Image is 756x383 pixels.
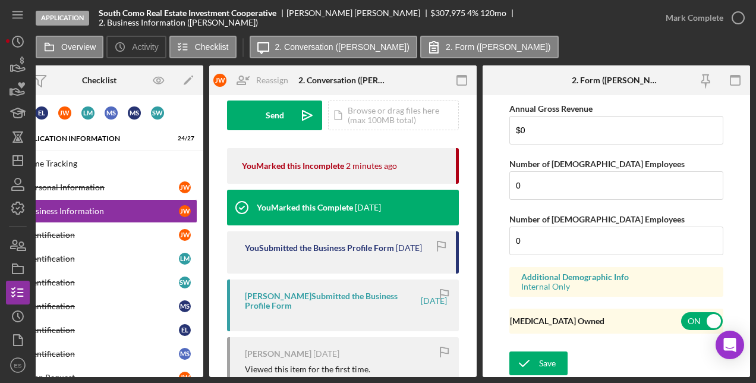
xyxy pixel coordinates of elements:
div: J W [179,181,191,193]
label: 2. Form ([PERSON_NAME]) [446,42,551,52]
div: J W [179,205,191,217]
div: You Marked this Complete [257,203,353,212]
button: JWReassign [207,68,300,92]
b: South Como Real Estate Investment Cooperative [99,8,276,18]
div: Application [36,11,89,26]
time: 2025-06-18 16:09 [421,296,447,306]
div: M S [179,300,191,312]
div: J W [58,106,71,120]
div: S W [179,277,191,288]
text: ES [14,362,22,369]
div: Identification [26,325,179,335]
div: Identification [26,302,179,311]
div: Mark Complete [666,6,723,30]
button: Mark Complete [654,6,750,30]
button: 2. Form ([PERSON_NAME]) [420,36,559,58]
a: IdentificationEL [1,318,197,342]
div: Send [266,101,284,130]
div: 120 mo [480,8,506,18]
label: [MEDICAL_DATA] Owned [510,316,604,326]
div: M S [128,106,141,120]
button: Save [509,351,568,375]
div: M S [179,348,191,360]
a: IdentificationSW [1,271,197,294]
a: Personal InformationJW [1,175,197,199]
div: L M [81,106,94,120]
div: Personal Information [26,183,179,192]
button: 2. Conversation ([PERSON_NAME]) [250,36,417,58]
div: Identification [26,254,179,263]
div: Internal Only [521,282,711,291]
time: 2025-07-03 21:07 [355,203,381,212]
div: [PERSON_NAME] [PERSON_NAME] [286,8,430,18]
button: Activity [106,36,166,58]
label: 2. Conversation ([PERSON_NAME]) [275,42,409,52]
div: Save [539,351,556,375]
label: Number of [DEMOGRAPHIC_DATA] Employees [509,214,685,224]
span: $307,975 [430,8,465,18]
div: [PERSON_NAME] [245,349,311,359]
div: S W [151,106,164,120]
a: IdentificationMS [1,294,197,318]
div: Identification [26,349,179,359]
div: L M [179,253,191,265]
button: Overview [36,36,103,58]
div: 2. Business Information ([PERSON_NAME]) [99,18,258,27]
div: Viewed this item for the first time. [245,365,370,374]
div: E L [179,324,191,336]
label: Number of [DEMOGRAPHIC_DATA] Employees [509,159,685,169]
div: Identification [26,278,179,287]
button: Checklist [169,36,237,58]
div: You Submitted the Business Profile Form [245,243,394,253]
label: Annual Gross Revenue [509,103,593,114]
button: ES [6,353,30,377]
div: Checklist [82,76,116,85]
a: IdentificationLM [1,247,197,271]
div: Loan Request [26,373,179,382]
div: M S [105,106,118,120]
time: 2025-10-08 14:51 [346,161,397,171]
a: IdentificationMS [1,342,197,366]
a: Time Tracking [1,152,197,175]
div: J W [179,229,191,241]
label: Activity [132,42,158,52]
time: 2025-07-03 12:08 [396,243,422,253]
div: J W [213,74,226,87]
time: 2025-06-18 16:02 [313,349,339,359]
div: E L [35,106,48,120]
div: 4 % [467,8,478,18]
div: Identification [26,230,179,240]
div: Application Information [19,135,165,142]
label: Overview [61,42,96,52]
div: Open Intercom Messenger [716,331,744,359]
div: You Marked this Incomplete [242,161,344,171]
div: Reassign [256,68,288,92]
a: Business InformationJW [1,199,197,223]
div: Time Tracking [26,159,197,168]
div: Additional Demographic Info [521,272,711,282]
label: Checklist [195,42,229,52]
div: Business Information [26,206,179,216]
div: 2. Form ([PERSON_NAME]) [572,76,661,85]
div: 24 / 27 [173,135,194,142]
div: 2. Conversation ([PERSON_NAME]) [298,76,388,85]
button: Send [227,101,322,130]
div: [PERSON_NAME] Submitted the Business Profile Form [245,291,419,310]
a: IdentificationJW [1,223,197,247]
